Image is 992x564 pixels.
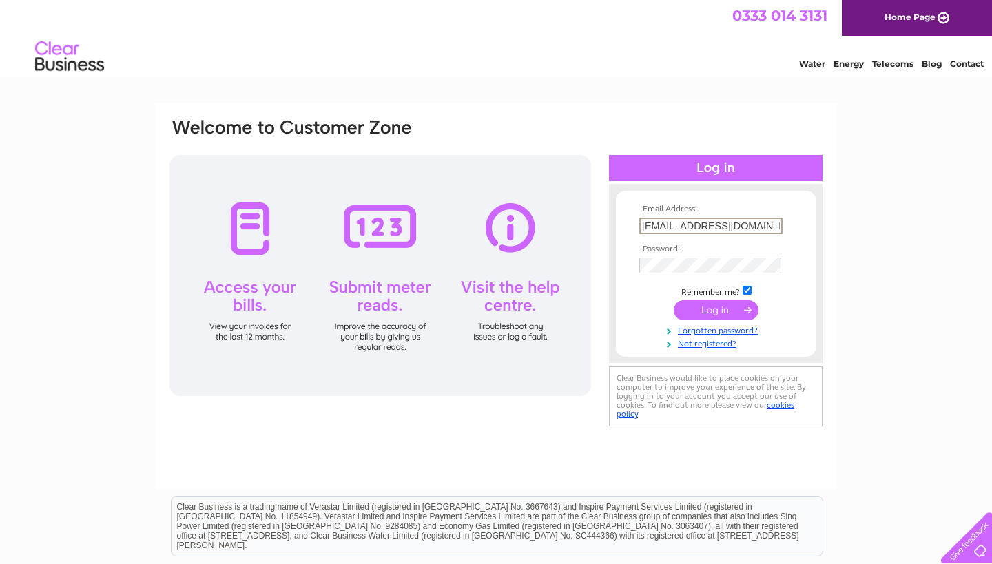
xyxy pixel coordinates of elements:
a: Blog [922,59,942,69]
a: Contact [950,59,984,69]
a: Forgotten password? [639,323,796,336]
a: Not registered? [639,336,796,349]
a: 0333 014 3131 [732,7,827,24]
a: Telecoms [872,59,913,69]
th: Email Address: [636,205,796,214]
input: Submit [674,300,758,320]
th: Password: [636,244,796,254]
a: cookies policy [617,400,794,419]
td: Remember me? [636,284,796,297]
img: logo.png [34,36,105,78]
a: Water [799,59,825,69]
div: Clear Business is a trading name of Verastar Limited (registered in [GEOGRAPHIC_DATA] No. 3667643... [172,8,823,67]
a: Energy [834,59,864,69]
div: Clear Business would like to place cookies on your computer to improve your experience of the sit... [609,366,823,426]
